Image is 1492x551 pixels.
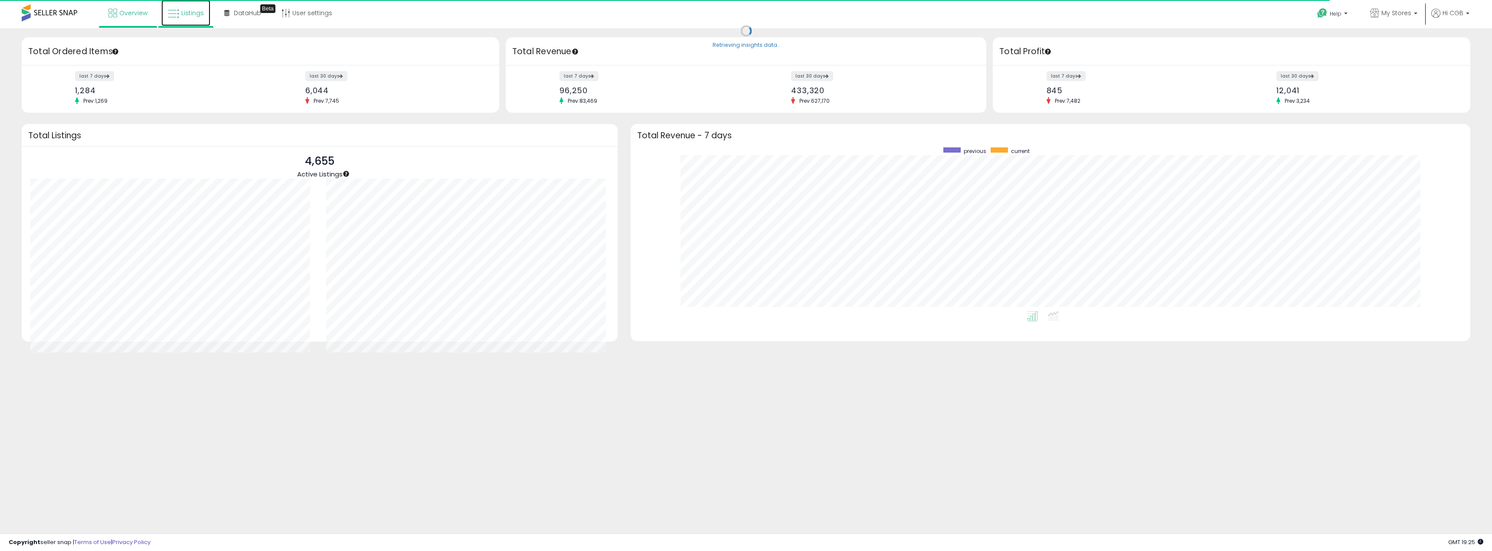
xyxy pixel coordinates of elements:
[119,9,147,17] span: Overview
[1431,9,1469,28] a: Hi CGB
[563,97,602,104] span: Prev: 83,469
[1047,71,1086,81] label: last 7 days
[1310,1,1356,28] a: Help
[1276,86,1455,95] div: 12,041
[305,86,484,95] div: 6,044
[1317,8,1328,19] i: Get Help
[75,86,254,95] div: 1,284
[791,71,833,81] label: last 30 days
[1044,48,1052,55] div: Tooltip anchor
[713,42,780,49] div: Retrieving insights data..
[111,48,119,55] div: Tooltip anchor
[999,46,1464,58] h3: Total Profit
[305,71,347,81] label: last 30 days
[1443,9,1463,17] span: Hi CGB
[309,97,344,104] span: Prev: 7,745
[1047,86,1225,95] div: 845
[28,46,493,58] h3: Total Ordered Items
[964,147,986,155] span: previous
[75,71,114,81] label: last 7 days
[234,9,261,17] span: DataHub
[297,153,343,170] p: 4,655
[1011,147,1030,155] span: current
[791,86,971,95] div: 433,320
[1280,97,1314,104] span: Prev: 3,234
[1050,97,1085,104] span: Prev: 7,482
[637,132,1464,139] h3: Total Revenue - 7 days
[571,48,579,55] div: Tooltip anchor
[1276,71,1319,81] label: last 30 days
[181,9,204,17] span: Listings
[1330,10,1341,17] span: Help
[297,170,343,179] span: Active Listings
[79,97,112,104] span: Prev: 1,269
[795,97,834,104] span: Prev: 627,170
[559,71,599,81] label: last 7 days
[28,132,611,139] h3: Total Listings
[1381,9,1411,17] span: My Stores
[559,86,739,95] div: 96,250
[260,4,275,13] div: Tooltip anchor
[512,46,980,58] h3: Total Revenue
[342,170,350,178] div: Tooltip anchor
